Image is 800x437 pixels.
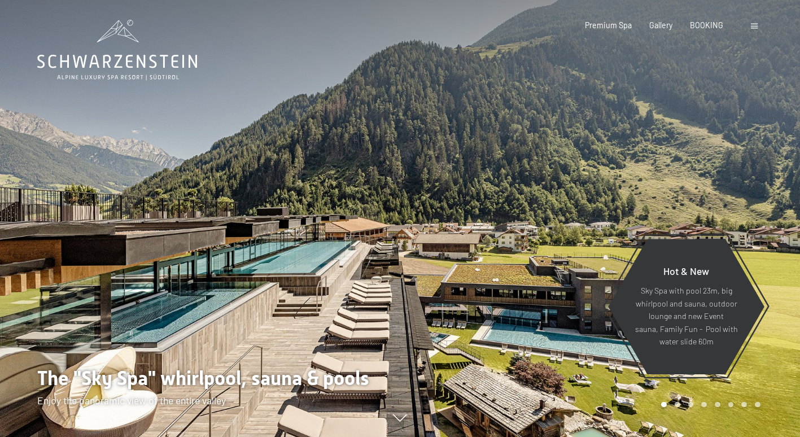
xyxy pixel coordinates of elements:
span: Hot & New [663,265,709,277]
a: Gallery [649,20,672,30]
div: Carousel Pagination [657,402,760,408]
p: Sky Spa with pool 23m, big whirlpool and sauna, outdoor lounge and new Event sauna, Family Fun - ... [632,285,740,348]
div: Carousel Page 5 [715,402,720,408]
div: Carousel Page 4 [701,402,707,408]
a: Premium Spa [585,20,632,30]
a: BOOKING [690,20,723,30]
div: Carousel Page 3 [688,402,694,408]
div: Carousel Page 2 [675,402,680,408]
div: Carousel Page 8 [755,402,760,408]
div: Carousel Page 7 [741,402,747,408]
div: Carousel Page 6 [728,402,734,408]
a: Hot & New Sky Spa with pool 23m, big whirlpool and sauna, outdoor lounge and new Event sauna, Fam... [607,238,765,375]
div: Carousel Page 1 (Current Slide) [661,402,667,408]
